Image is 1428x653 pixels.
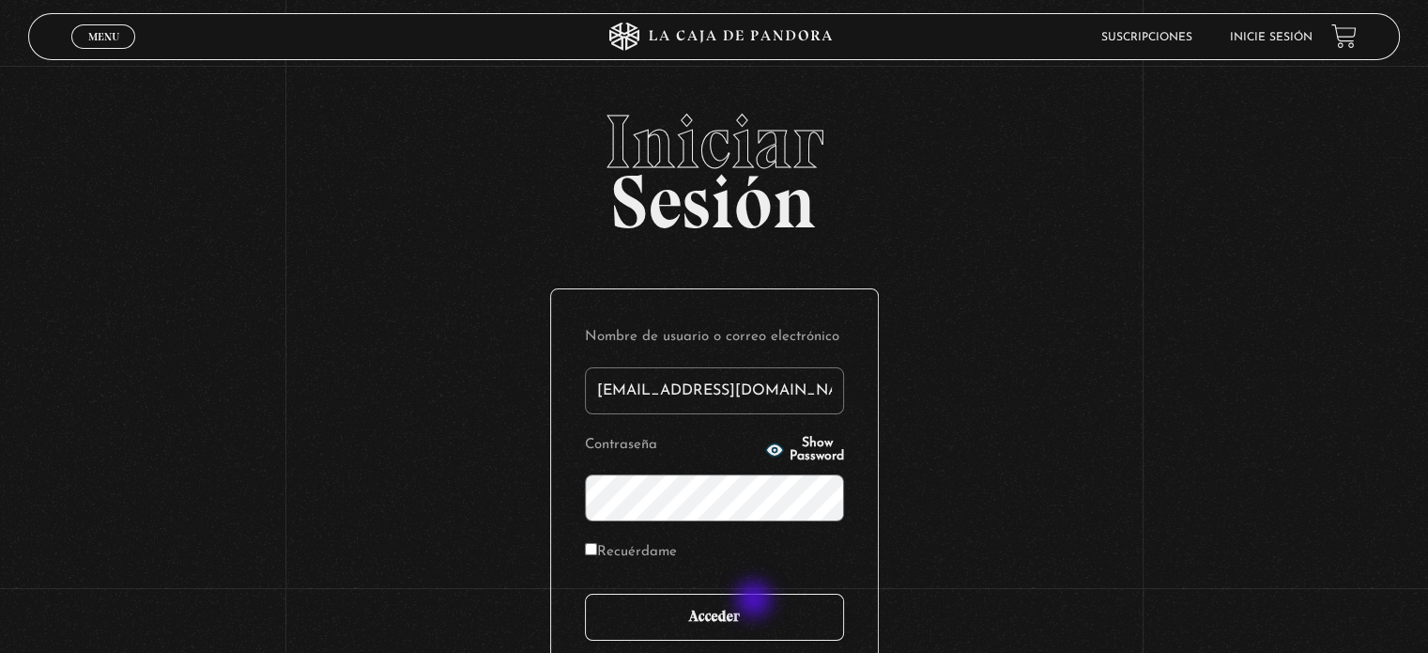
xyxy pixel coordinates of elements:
button: Show Password [765,437,844,463]
label: Recuérdame [585,538,677,567]
input: Recuérdame [585,543,597,555]
label: Nombre de usuario o correo electrónico [585,323,844,352]
span: Cerrar [82,47,126,60]
a: Suscripciones [1101,32,1192,43]
h2: Sesión [28,104,1399,225]
input: Acceder [585,594,844,641]
label: Contraseña [585,431,760,460]
a: View your shopping cart [1331,23,1357,49]
span: Iniciar [28,104,1399,179]
span: Menu [88,31,119,42]
a: Inicie sesión [1230,32,1313,43]
span: Show Password [790,437,844,463]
